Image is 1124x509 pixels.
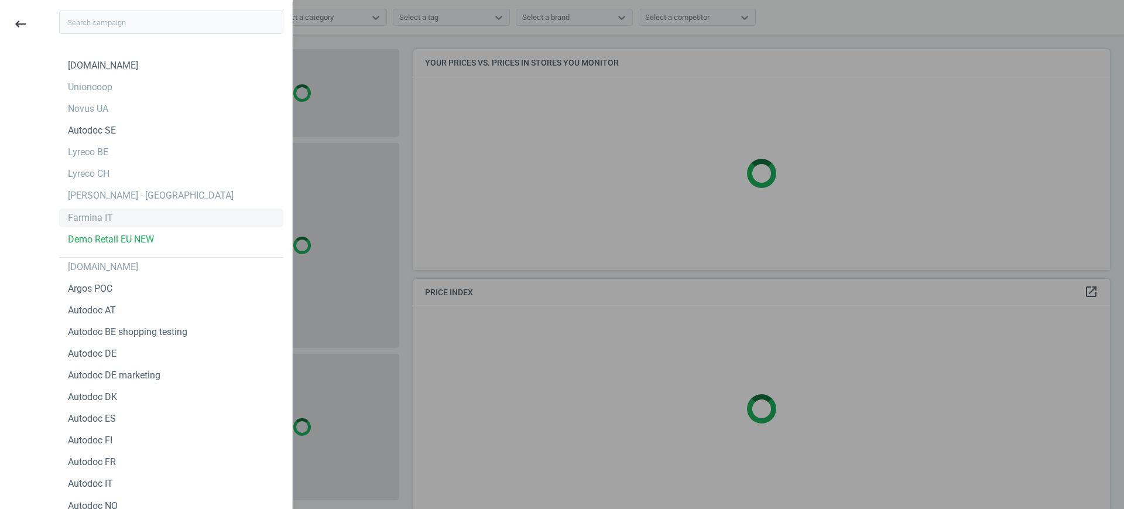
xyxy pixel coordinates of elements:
div: Autodoc BE shopping testing [68,326,187,339]
div: Autodoc FI [68,434,112,447]
div: [DOMAIN_NAME] [68,59,138,72]
div: Lyreco BE [68,146,108,159]
div: Demo Retail EU NEW [68,233,154,246]
div: Autodoc IT [68,477,113,490]
input: Search campaign [59,11,283,34]
div: Autodoc DK [68,391,117,404]
i: keyboard_backspace [13,17,28,31]
div: Autodoc FR [68,456,116,469]
button: keyboard_backspace [7,11,34,38]
div: Argos POC [68,282,112,295]
div: Autodoc DE marketing [68,369,160,382]
div: Unioncoop [68,81,112,94]
div: Autodoc DE [68,347,116,360]
div: [DOMAIN_NAME] [68,261,138,274]
div: Autodoc ES [68,412,116,425]
div: Novus UA [68,103,108,115]
div: Autodoc SE [68,124,116,137]
div: Lyreco CH [68,168,109,180]
div: Autodoc AT [68,304,116,317]
div: Farmina IT [68,211,113,224]
div: [PERSON_NAME] - [GEOGRAPHIC_DATA] [68,189,234,202]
